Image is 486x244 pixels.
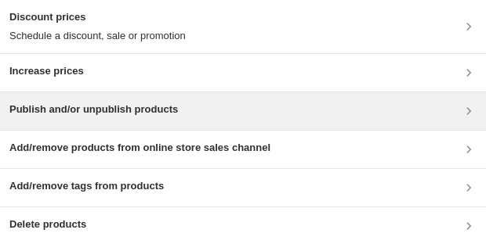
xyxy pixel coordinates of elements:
[9,217,86,232] h3: Delete products
[9,102,178,117] h3: Publish and/or unpublish products
[9,9,186,25] h3: Discount prices
[9,140,270,156] h3: Add/remove products from online store sales channel
[9,28,186,44] p: Schedule a discount, sale or promotion
[9,178,164,194] h3: Add/remove tags from products
[9,63,84,79] h3: Increase prices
